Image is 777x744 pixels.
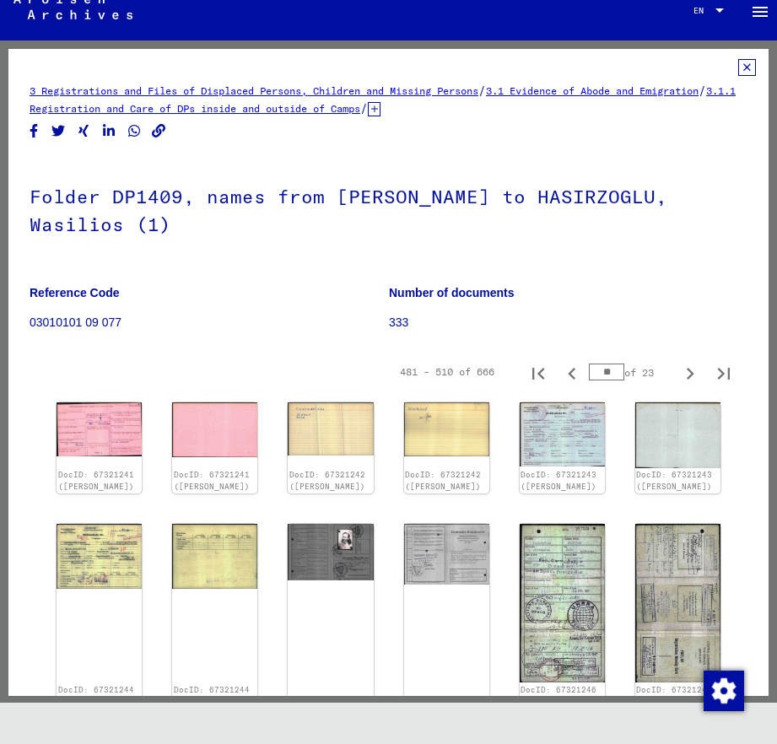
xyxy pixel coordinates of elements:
div: Change consent [703,670,743,710]
button: Share on Facebook [25,121,43,142]
button: Copy link [150,121,168,142]
span: EN [693,6,712,15]
img: 002.jpg [635,524,720,682]
img: 001.jpg [57,402,142,456]
img: 002.jpg [404,524,489,585]
p: 03010101 09 077 [30,314,388,332]
img: 001.jpg [520,524,605,682]
img: 001.jpg [520,402,605,466]
img: Change consent [704,671,744,711]
p: 333 [389,314,747,332]
img: 002.jpg [635,402,720,467]
button: Next page [673,355,707,389]
span: / [360,100,368,116]
a: DocID: 67321244 ([PERSON_NAME]) [58,685,134,706]
a: DocID: 67321242 ([PERSON_NAME]) [405,470,481,491]
img: 002.jpg [404,402,489,456]
a: DocID: 67321243 ([PERSON_NAME]) [636,470,712,491]
mat-icon: Side nav toggle icon [750,2,770,22]
img: 001.jpg [57,524,142,589]
h1: Folder DP1409, names from [PERSON_NAME] to HASIRZOGLU, Wasilios (1) [30,158,747,260]
a: DocID: 67321246 ([PERSON_NAME]) [521,685,596,706]
a: DocID: 67321244 ([PERSON_NAME]) [174,685,250,706]
div: 481 – 510 of 666 [400,364,494,380]
span: / [478,83,486,98]
button: Share on Twitter [50,121,67,142]
div: of 23 [589,364,673,380]
button: Last page [707,355,741,389]
button: First page [521,355,555,389]
a: DocID: 67321242 ([PERSON_NAME]) [289,470,365,491]
b: Number of documents [389,286,515,299]
img: 002.jpg [172,402,257,456]
button: Share on WhatsApp [126,121,143,142]
img: 002.jpg [172,524,257,589]
img: 001.jpg [288,524,373,581]
img: 001.jpg [288,402,373,456]
a: DocID: 67321246 ([PERSON_NAME]) [636,685,712,706]
b: Reference Code [30,286,120,299]
button: Previous page [555,355,589,389]
a: 3.1 Evidence of Abode and Emigration [486,84,699,97]
a: DocID: 67321241 ([PERSON_NAME]) [58,470,134,491]
button: Share on LinkedIn [100,121,118,142]
a: DocID: 67321243 ([PERSON_NAME]) [521,470,596,491]
button: Share on Xing [75,121,93,142]
a: DocID: 67321241 ([PERSON_NAME]) [174,470,250,491]
a: 3 Registrations and Files of Displaced Persons, Children and Missing Persons [30,84,478,97]
span: / [699,83,706,98]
